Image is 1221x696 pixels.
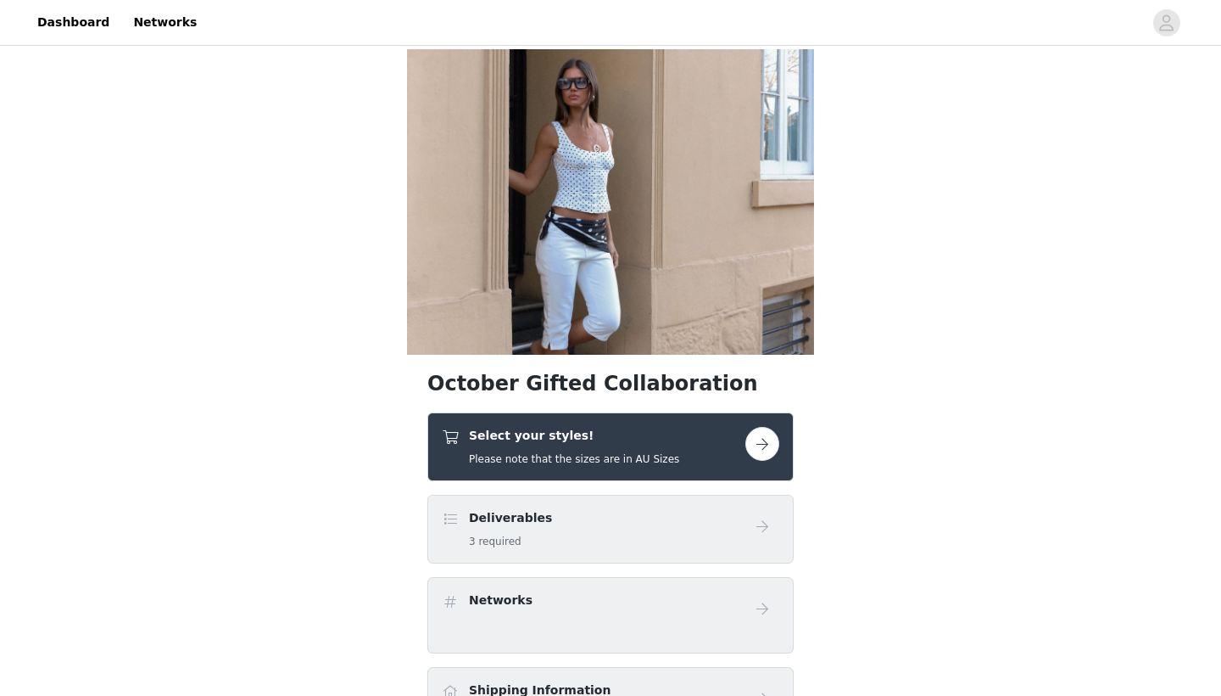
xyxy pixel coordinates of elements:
a: Dashboard [27,3,120,42]
div: Deliverables [427,495,794,564]
h1: October Gifted Collaboration [427,368,794,399]
div: avatar [1158,9,1174,36]
h5: Please note that the sizes are in AU Sizes [469,452,679,467]
h4: Deliverables [469,509,552,527]
h5: 3 required [469,534,552,549]
div: Networks [427,577,794,654]
a: Networks [123,3,207,42]
div: Select your styles! [427,413,794,481]
img: campaign image [407,49,814,355]
h4: Networks [469,592,532,609]
h4: Select your styles! [469,427,679,445]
